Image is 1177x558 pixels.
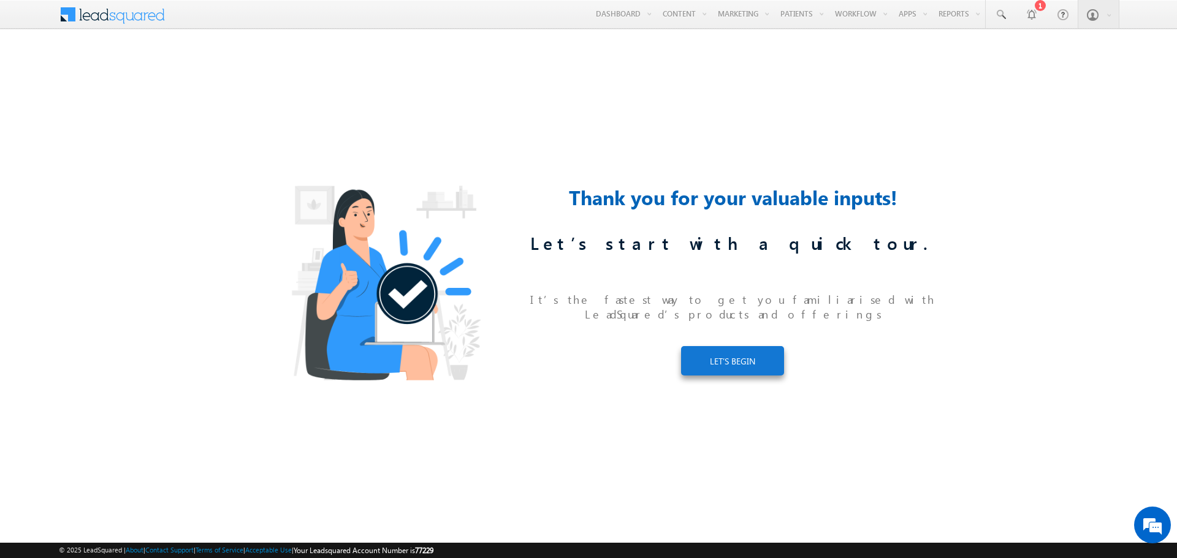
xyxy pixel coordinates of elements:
[16,113,224,367] textarea: Type your message and hit 'Enter'
[167,377,223,394] em: Start Chat
[415,546,433,555] span: 77229
[64,64,206,80] div: Chat with us now
[681,346,784,375] a: LET’S BEGIN
[527,273,938,341] div: It’s the fastest way to get you familiarised with LeadSquared’s products and offerings
[294,546,433,555] span: Your Leadsquared Account Number is
[196,546,243,554] a: Terms of Service
[126,546,143,554] a: About
[245,546,292,554] a: Acceptable Use
[21,64,51,80] img: d_60004797649_company_0_60004797649
[527,183,938,212] div: Thank you for your valuable inputs!
[201,6,230,36] div: Minimize live chat window
[145,546,194,554] a: Contact Support
[59,545,433,556] span: © 2025 LeadSquared | | | | |
[527,232,938,257] div: Let’s start with a quick tour.
[272,168,495,390] img: Thank_You.png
